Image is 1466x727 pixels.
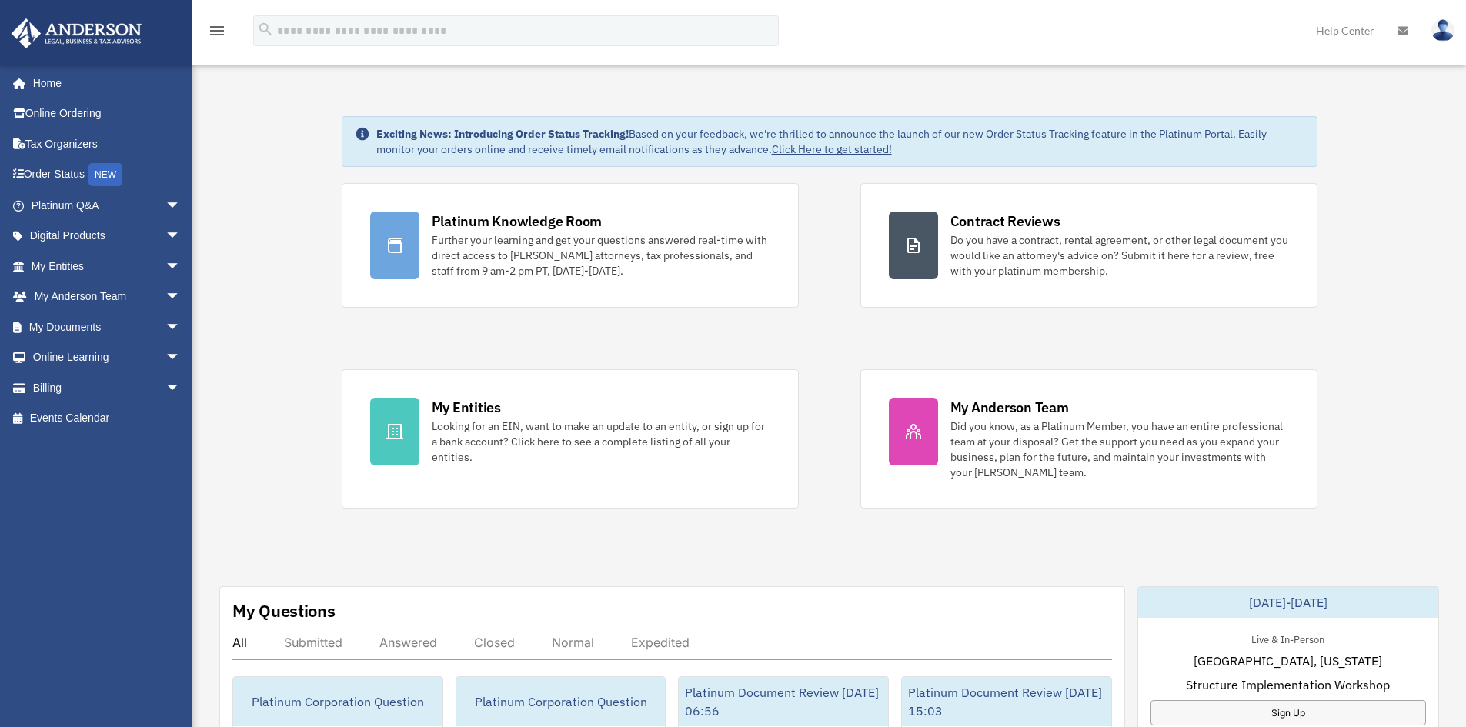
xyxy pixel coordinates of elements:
[11,312,204,342] a: My Documentsarrow_drop_down
[432,232,770,278] div: Further your learning and get your questions answered real-time with direct access to [PERSON_NAM...
[379,635,437,650] div: Answered
[11,159,204,191] a: Order StatusNEW
[631,635,690,650] div: Expedited
[432,398,501,417] div: My Entities
[902,677,1111,726] div: Platinum Document Review [DATE] 15:03
[1194,652,1382,670] span: [GEOGRAPHIC_DATA], [US_STATE]
[1150,700,1426,725] a: Sign Up
[11,128,204,159] a: Tax Organizers
[232,599,336,622] div: My Questions
[165,251,196,282] span: arrow_drop_down
[456,677,666,726] div: Platinum Corporation Question
[11,342,204,373] a: Online Learningarrow_drop_down
[432,212,603,231] div: Platinum Knowledge Room
[11,190,204,221] a: Platinum Q&Aarrow_drop_down
[342,369,799,509] a: My Entities Looking for an EIN, want to make an update to an entity, or sign up for a bank accoun...
[11,68,196,98] a: Home
[376,126,1304,157] div: Based on your feedback, we're thrilled to announce the launch of our new Order Status Tracking fe...
[950,232,1289,278] div: Do you have a contract, rental agreement, or other legal document you would like an attorney's ad...
[552,635,594,650] div: Normal
[11,282,204,312] a: My Anderson Teamarrow_drop_down
[950,419,1289,480] div: Did you know, as a Platinum Member, you have an entire professional team at your disposal? Get th...
[88,163,122,186] div: NEW
[950,212,1060,231] div: Contract Reviews
[165,221,196,252] span: arrow_drop_down
[208,27,226,40] a: menu
[11,372,204,403] a: Billingarrow_drop_down
[284,635,342,650] div: Submitted
[11,251,204,282] a: My Entitiesarrow_drop_down
[165,282,196,313] span: arrow_drop_down
[342,183,799,308] a: Platinum Knowledge Room Further your learning and get your questions answered real-time with dire...
[11,98,204,129] a: Online Ordering
[165,312,196,343] span: arrow_drop_down
[860,369,1317,509] a: My Anderson Team Did you know, as a Platinum Member, you have an entire professional team at your...
[1138,587,1438,618] div: [DATE]-[DATE]
[860,183,1317,308] a: Contract Reviews Do you have a contract, rental agreement, or other legal document you would like...
[1431,19,1454,42] img: User Pic
[233,677,442,726] div: Platinum Corporation Question
[772,142,892,156] a: Click Here to get started!
[7,18,146,48] img: Anderson Advisors Platinum Portal
[257,21,274,38] i: search
[11,221,204,252] a: Digital Productsarrow_drop_down
[11,403,204,434] a: Events Calendar
[165,372,196,404] span: arrow_drop_down
[232,635,247,650] div: All
[376,127,629,141] strong: Exciting News: Introducing Order Status Tracking!
[165,342,196,374] span: arrow_drop_down
[165,190,196,222] span: arrow_drop_down
[432,419,770,465] div: Looking for an EIN, want to make an update to an entity, or sign up for a bank account? Click her...
[1186,675,1390,694] span: Structure Implementation Workshop
[1239,630,1337,646] div: Live & In-Person
[474,635,515,650] div: Closed
[950,398,1069,417] div: My Anderson Team
[208,22,226,40] i: menu
[679,677,888,726] div: Platinum Document Review [DATE] 06:56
